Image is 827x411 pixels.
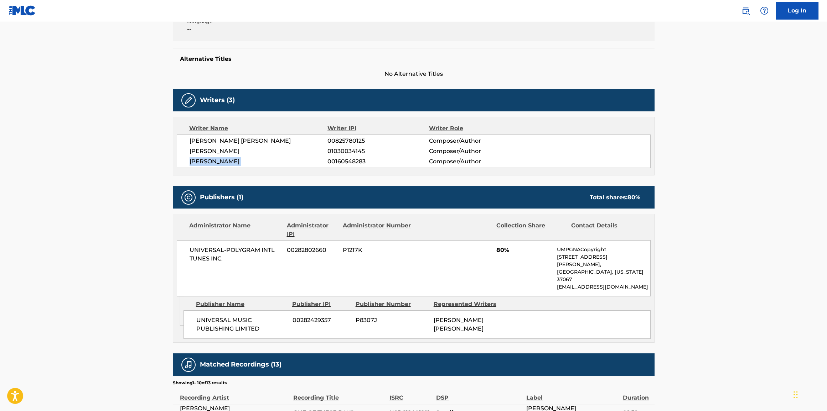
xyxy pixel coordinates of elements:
a: Log In [776,2,818,20]
h5: Writers (3) [200,96,235,104]
div: Administrator Name [189,221,281,238]
span: Language [187,18,302,25]
img: search [741,6,750,15]
p: [STREET_ADDRESS][PERSON_NAME], [557,253,650,268]
span: 00282429357 [293,316,350,325]
p: UMPGNACopyright [557,246,650,253]
div: Represented Writers [434,300,506,309]
h5: Publishers (1) [200,193,243,201]
div: Writer Name [189,124,328,133]
div: Publisher IPI [292,300,350,309]
img: Matched Recordings [184,360,193,369]
span: UNIVERSAL-POLYGRAM INTL TUNES INC. [190,246,282,263]
span: [PERSON_NAME] [190,147,328,156]
div: Publisher Name [196,300,287,309]
img: MLC Logo [9,5,36,16]
iframe: Chat Widget [791,377,827,411]
div: Total shares: [590,193,640,202]
div: DSP [436,386,523,402]
div: ISRC [389,386,433,402]
span: Composer/Author [429,157,521,166]
span: 00825780125 [327,137,429,145]
div: Recording Title [293,386,386,402]
span: 01030034145 [327,147,429,156]
span: P1217K [343,246,412,254]
span: 80 % [627,194,640,201]
div: Drag [794,384,798,405]
div: Administrator Number [343,221,412,238]
div: Duration [623,386,651,402]
span: 80% [496,246,552,254]
div: Writer IPI [327,124,429,133]
span: No Alternative Titles [173,70,655,78]
span: [PERSON_NAME] [PERSON_NAME] [434,317,484,332]
img: help [760,6,769,15]
h5: Alternative Titles [180,56,647,63]
div: Help [757,4,771,18]
span: [PERSON_NAME] [PERSON_NAME] [190,137,328,145]
span: [PERSON_NAME] [190,157,328,166]
a: Public Search [739,4,753,18]
img: Publishers [184,193,193,202]
span: 00160548283 [327,157,429,166]
p: [EMAIL_ADDRESS][DOMAIN_NAME] [557,283,650,291]
span: P8307J [356,316,428,325]
span: UNIVERSAL MUSIC PUBLISHING LIMITED [196,316,287,333]
div: Recording Artist [180,386,290,402]
div: Writer Role [429,124,521,133]
span: Composer/Author [429,137,521,145]
div: Label [526,386,619,402]
p: [GEOGRAPHIC_DATA], [US_STATE] 37067 [557,268,650,283]
span: 00282802660 [287,246,337,254]
h5: Matched Recordings (13) [200,360,281,369]
span: -- [187,25,302,34]
div: Collection Share [496,221,565,238]
p: Showing 1 - 10 of 13 results [173,380,227,386]
img: Writers [184,96,193,105]
div: Contact Details [571,221,640,238]
div: Administrator IPI [287,221,337,238]
div: Publisher Number [356,300,428,309]
span: Composer/Author [429,147,521,156]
